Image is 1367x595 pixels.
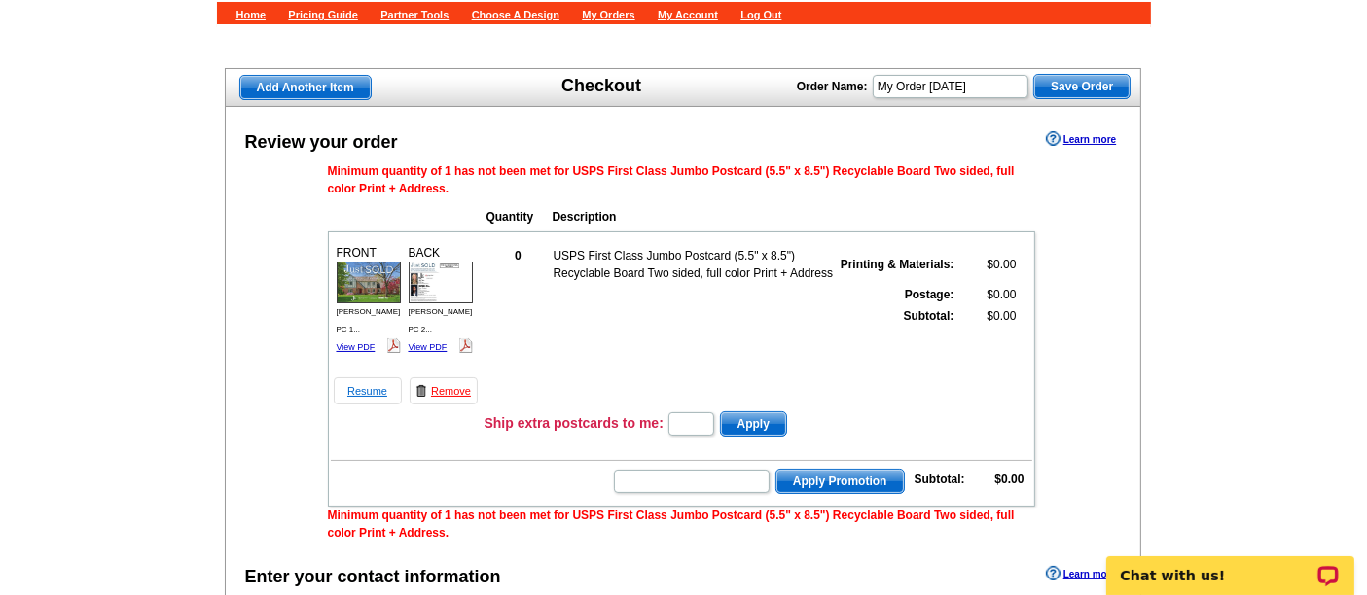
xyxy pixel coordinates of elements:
[386,338,401,353] img: pdf_logo.png
[957,306,1018,326] td: $0.00
[1033,74,1131,99] button: Save Order
[775,469,905,494] button: Apply Promotion
[485,414,664,432] h3: Ship extra postcards to me:
[1046,131,1116,147] a: Learn more
[915,472,965,486] strong: Subtotal:
[245,564,501,590] div: Enter your contact information
[406,241,476,359] div: BACK
[720,411,787,437] button: Apply
[797,80,868,93] strong: Order Name:
[415,385,427,397] img: trashcan-icon.gif
[245,129,398,156] div: Review your order
[334,377,402,404] a: Resume
[337,262,401,303] img: small-thumb.jpg
[658,9,718,20] a: My Account
[409,307,473,333] span: [PERSON_NAME] PC 2...
[740,9,781,20] a: Log Out
[1094,534,1367,595] iframe: LiveChat chat widget
[328,164,1015,195] span: Minimum quantity of 1 has not been met for USPS First Class Jumbo Postcard (5.5" x 8.5") Recyclab...
[904,309,954,323] strong: Subtotal:
[409,342,448,352] a: View PDF
[337,307,401,333] span: [PERSON_NAME] PC 1...
[380,9,449,20] a: Partner Tools
[994,472,1024,486] strong: $0.00
[410,377,478,404] a: Remove
[472,9,559,20] a: Choose A Design
[240,76,371,99] span: Add Another Item
[561,76,641,96] h1: Checkout
[905,288,954,301] strong: Postage:
[553,246,835,283] td: USPS First Class Jumbo Postcard (5.5" x 8.5") Recyclable Board Two sided, full color Print + Address
[721,412,786,436] span: Apply
[337,342,376,352] a: View PDF
[552,207,908,227] th: Description
[486,207,550,227] th: Quantity
[582,9,634,20] a: My Orders
[328,508,1015,540] span: Minimum quantity of 1 has not been met for USPS First Class Jumbo Postcard (5.5" x 8.5") Recyclab...
[957,285,1018,304] td: $0.00
[957,246,1018,283] td: $0.00
[334,241,404,359] div: FRONT
[288,9,358,20] a: Pricing Guide
[458,338,473,353] img: pdf_logo.png
[1046,566,1116,581] a: Learn more
[776,470,904,493] span: Apply Promotion
[515,249,522,262] strong: 0
[236,9,267,20] a: Home
[239,75,372,100] a: Add Another Item
[841,258,954,271] strong: Printing & Materials:
[409,262,473,303] img: small-thumb.jpg
[1034,75,1130,98] span: Save Order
